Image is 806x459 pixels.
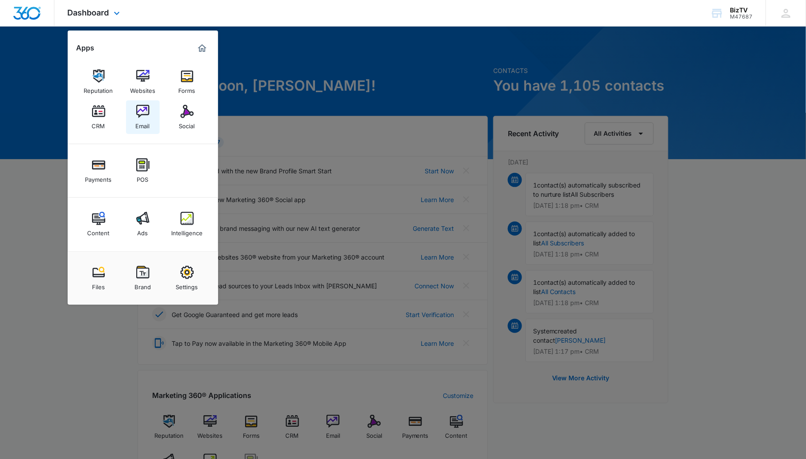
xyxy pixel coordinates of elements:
a: Social [170,100,204,134]
a: Intelligence [170,207,204,241]
a: Forms [170,65,204,99]
div: Websites [130,83,155,94]
div: Reputation [84,83,113,94]
a: Content [82,207,115,241]
div: CRM [92,118,105,130]
a: Marketing 360® Dashboard [195,41,209,55]
a: Brand [126,261,160,295]
a: Reputation [82,65,115,99]
h2: Apps [77,44,95,52]
div: Social [179,118,195,130]
div: Forms [179,83,196,94]
a: POS [126,154,160,187]
div: Content [88,225,110,237]
div: Settings [176,279,198,291]
a: Websites [126,65,160,99]
a: Email [126,100,160,134]
span: Dashboard [68,8,109,17]
a: Ads [126,207,160,241]
div: account id [730,14,753,20]
a: Files [82,261,115,295]
a: Payments [82,154,115,187]
div: Files [92,279,105,291]
div: Payments [85,172,112,183]
div: Brand [134,279,151,291]
div: Email [136,118,150,130]
a: Settings [170,261,204,295]
div: POS [137,172,149,183]
div: Ads [138,225,148,237]
div: Intelligence [171,225,203,237]
div: account name [730,7,753,14]
a: CRM [82,100,115,134]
